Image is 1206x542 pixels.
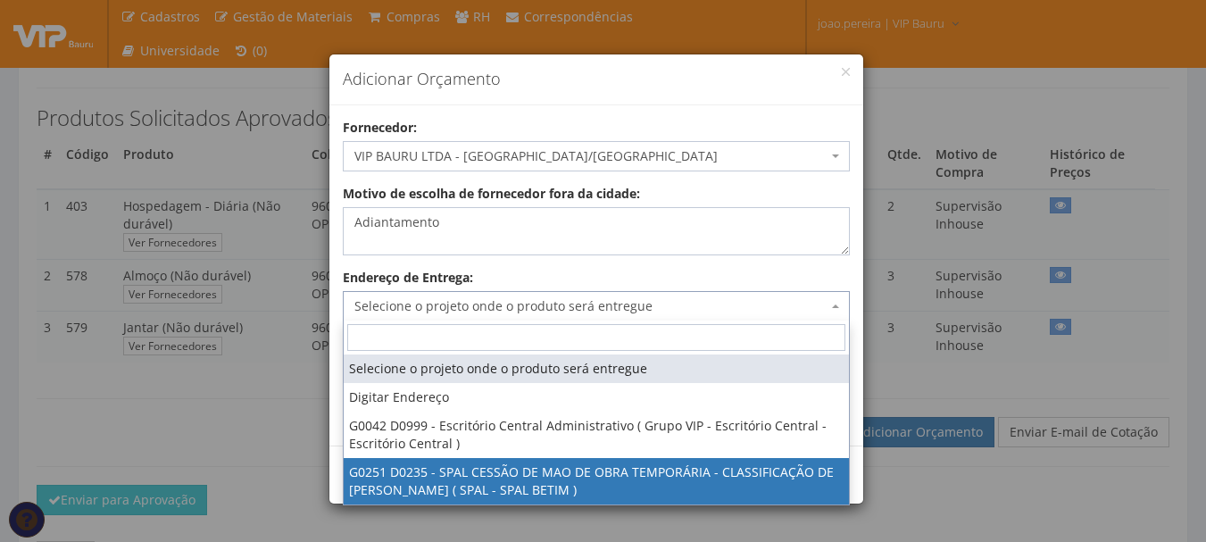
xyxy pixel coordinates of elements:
[344,383,849,412] li: Digitar Endereço
[344,458,849,504] li: G0251 D0235 - SPAL CESSÃO DE MAO DE OBRA TEMPORÁRIA - CLASSIFICAÇÃO DE [PERSON_NAME] ( SPAL - SPA...
[354,147,828,165] span: VIP BAURU LTDA - Bauru/SP
[343,119,417,137] label: Fornecedor:
[343,68,850,91] h4: Adicionar Orçamento
[344,354,849,383] li: Selecione o projeto onde o produto será entregue
[344,412,849,458] li: G0042 D0999 - Escritório Central Administrativo ( Grupo VIP - Escritório Central - Escritório Cen...
[354,297,828,315] span: Selecione o projeto onde o produto será entregue
[343,269,473,287] label: Endereço de Entrega:
[343,291,850,321] span: Selecione o projeto onde o produto será entregue
[343,185,640,203] label: Motivo de escolha de fornecedor fora da cidade:
[343,141,850,171] span: VIP BAURU LTDA - Bauru/SP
